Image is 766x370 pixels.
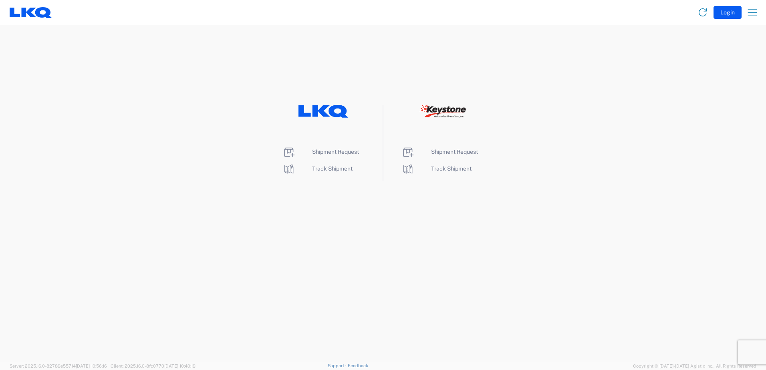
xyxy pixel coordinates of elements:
a: Track Shipment [401,165,472,172]
span: [DATE] 10:40:19 [164,364,196,368]
span: [DATE] 10:56:16 [76,364,107,368]
button: Login [714,6,742,19]
span: Copyright © [DATE]-[DATE] Agistix Inc., All Rights Reserved [633,362,756,370]
a: Support [328,363,348,368]
a: Track Shipment [282,165,353,172]
span: Client: 2025.16.0-8fc0770 [111,364,196,368]
span: Track Shipment [431,165,472,172]
span: Server: 2025.16.0-82789e55714 [10,364,107,368]
span: Shipment Request [312,149,359,155]
a: Feedback [348,363,368,368]
a: Shipment Request [401,149,478,155]
span: Track Shipment [312,165,353,172]
span: Shipment Request [431,149,478,155]
a: Shipment Request [282,149,359,155]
